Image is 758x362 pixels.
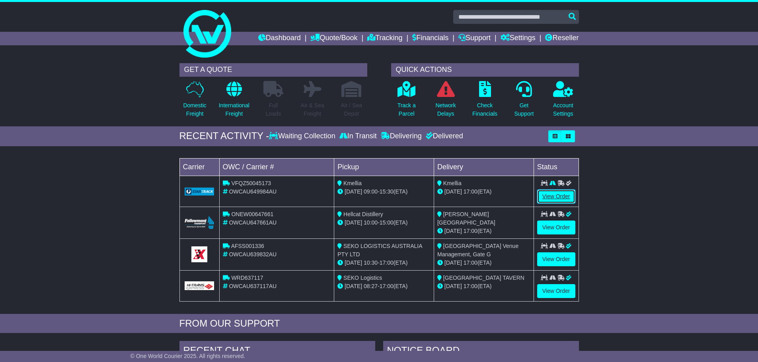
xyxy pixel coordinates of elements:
[437,243,518,257] span: [GEOGRAPHIC_DATA] Venue Management, Gate G
[380,283,394,289] span: 17:00
[472,101,497,118] p: Check Financials
[337,219,431,227] div: - (ETA)
[337,282,431,290] div: - (ETA)
[229,219,277,226] span: OWCAU647661AU
[345,188,362,195] span: [DATE]
[258,32,301,45] a: Dashboard
[472,81,498,122] a: CheckFinancials
[183,101,206,118] p: Domestic Freight
[229,188,277,195] span: OWCAU649984AU
[437,227,530,235] div: (ETA)
[537,190,575,203] a: View Order
[537,221,575,234] a: View Order
[343,180,362,186] span: Kmellia
[435,81,456,122] a: NetworkDelays
[183,81,207,122] a: DomesticFreight
[464,228,477,234] span: 17:00
[464,259,477,266] span: 17:00
[185,188,214,196] img: GetCarrierServiceLogo
[343,211,383,217] span: Hellcat Distillery
[412,32,448,45] a: Financials
[185,281,214,290] img: GetCarrierServiceLogo
[391,63,579,77] div: QUICK ACTIONS
[179,130,269,142] div: RECENT ACTIVITY -
[437,211,495,226] span: [PERSON_NAME][GEOGRAPHIC_DATA]
[301,101,324,118] p: Air & Sea Freight
[553,81,574,122] a: AccountSettings
[367,32,402,45] a: Tracking
[337,188,431,196] div: - (ETA)
[434,158,534,176] td: Delivery
[458,32,491,45] a: Support
[337,132,379,141] div: In Transit
[514,101,534,118] p: Get Support
[229,283,277,289] span: OWCAU637117AU
[345,219,362,226] span: [DATE]
[553,101,573,118] p: Account Settings
[443,180,462,186] span: Kmellia
[191,246,207,262] img: GetCarrierServiceLogo
[380,219,394,226] span: 15:00
[231,243,264,249] span: AFSS001336
[364,283,378,289] span: 08:27
[435,101,456,118] p: Network Delays
[219,101,249,118] p: International Freight
[437,188,530,196] div: (ETA)
[219,158,334,176] td: OWC / Carrier #
[537,284,575,298] a: View Order
[231,275,263,281] span: WRD637117
[380,188,394,195] span: 15:30
[444,283,462,289] span: [DATE]
[343,275,382,281] span: SEKO Logistics
[263,101,283,118] p: Full Loads
[337,259,431,267] div: - (ETA)
[437,259,530,267] div: (ETA)
[364,259,378,266] span: 10:30
[545,32,579,45] a: Reseller
[398,101,416,118] p: Track a Parcel
[514,81,534,122] a: GetSupport
[179,63,367,77] div: GET A QUOTE
[443,275,524,281] span: [GEOGRAPHIC_DATA] TAVERN
[185,216,214,229] img: Followmont_Transport.png
[269,132,337,141] div: Waiting Collection
[534,158,579,176] td: Status
[444,228,462,234] span: [DATE]
[337,243,422,257] span: SEKO LOGISTICS AUSTRALIA PTY LTD
[397,81,416,122] a: Track aParcel
[310,32,357,45] a: Quote/Book
[364,188,378,195] span: 09:00
[231,180,271,186] span: VFQZ50045173
[444,259,462,266] span: [DATE]
[379,132,424,141] div: Delivering
[444,188,462,195] span: [DATE]
[341,101,362,118] p: Air / Sea Depot
[179,318,579,329] div: FROM OUR SUPPORT
[131,353,246,359] span: © One World Courier 2025. All rights reserved.
[345,283,362,289] span: [DATE]
[218,81,250,122] a: InternationalFreight
[437,282,530,290] div: (ETA)
[537,252,575,266] a: View Order
[334,158,434,176] td: Pickup
[179,158,219,176] td: Carrier
[501,32,536,45] a: Settings
[464,188,477,195] span: 17:00
[380,259,394,266] span: 17:00
[464,283,477,289] span: 17:00
[345,259,362,266] span: [DATE]
[229,251,277,257] span: OWCAU639832AU
[231,211,273,217] span: ONEW00647661
[364,219,378,226] span: 10:00
[424,132,463,141] div: Delivered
